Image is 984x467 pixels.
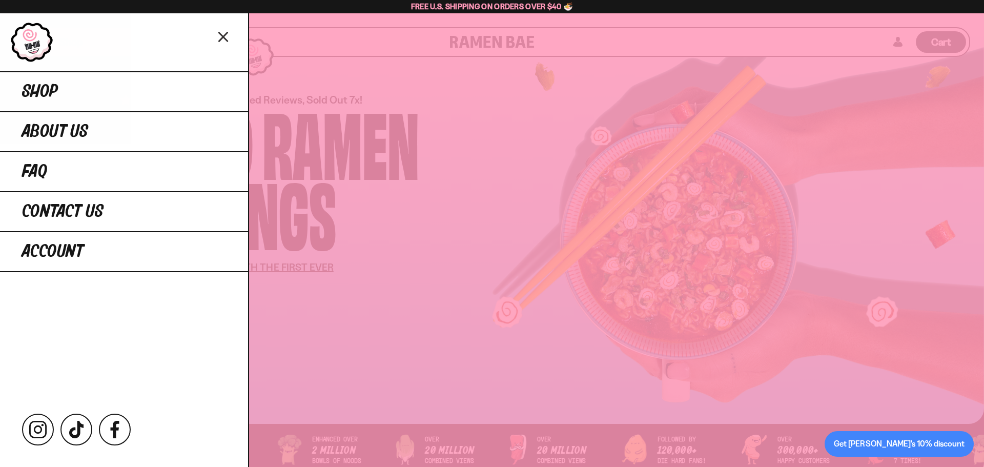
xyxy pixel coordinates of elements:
span: Free U.S. Shipping on Orders over $40 🍜 [411,2,573,11]
span: Account [22,242,84,261]
button: Close menu [215,27,233,45]
div: Get [PERSON_NAME]'s 10% discount [834,438,965,450]
span: Shop [22,83,58,101]
span: About Us [22,123,88,141]
span: FAQ [22,163,47,181]
span: Contact Us [22,202,104,221]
